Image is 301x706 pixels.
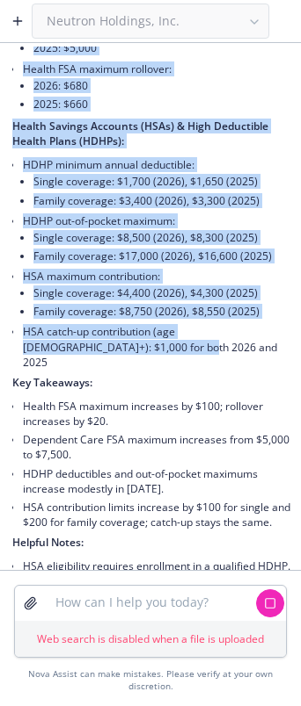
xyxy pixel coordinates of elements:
[23,212,297,267] li: HDHP out-of-pocket maximum:
[23,60,297,115] li: Health FSA maximum rollover:
[33,76,297,95] li: 2026: $680
[33,247,297,265] li: Family coverage: $17,000 (2026), $16,600 (2025)
[22,631,279,646] p: Web search is disabled when a file is uploaded
[33,95,297,113] li: 2025: $660
[33,191,297,210] li: Family coverage: $3,400 (2026), $3,300 (2025)
[4,7,32,35] button: Create a new chat
[33,172,297,191] li: Single coverage: $1,700 (2026), $1,650 (2025)
[33,228,297,247] li: Single coverage: $8,500 (2026), $8,300 (2025)
[12,535,84,550] span: Helpful Notes:
[23,322,297,371] li: HSA catch-up contribution (age [DEMOGRAPHIC_DATA]+): $1,000 for both 2026 and 2025
[12,375,92,390] span: Key Takeaways:
[23,267,297,322] li: HSA maximum contribution:
[23,155,297,211] li: HDHP minimum annual deductible:
[23,397,297,430] li: Health FSA maximum increases by $100; rollover increases by $20.
[33,302,297,321] li: Family coverage: $8,750 (2026), $8,550 (2025)
[23,498,297,531] li: HSA contribution limits increase by $100 for single and $200 for family coverage; catch-up stays ...
[23,557,297,575] li: HSA eligibility requires enrollment in a qualified HDHP.
[23,430,297,464] li: Dependent Care FSA maximum increases from $5,000 to $7,500.
[14,668,287,692] div: Nova Assist can make mistakes. Please verify at your own discretion.
[23,465,297,498] li: HDHP deductibles and out-of-pocket maximums increase modestly in [DATE].
[12,119,268,148] span: Health Savings Accounts (HSAs) & High Deductible Health Plans (HDHPs):
[33,284,297,302] li: Single coverage: $4,400 (2026), $4,300 (2025)
[33,39,297,57] li: 2025: $5,000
